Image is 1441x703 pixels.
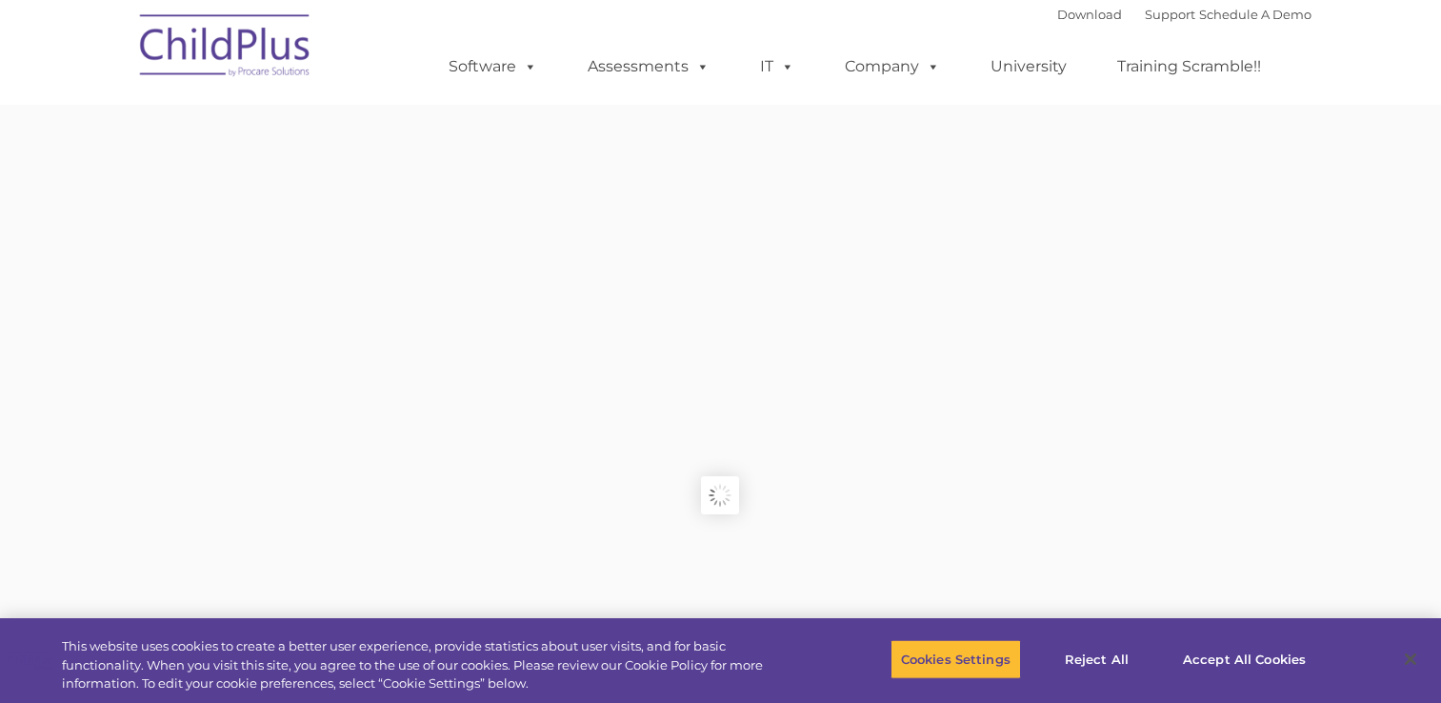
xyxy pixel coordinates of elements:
[1057,7,1122,22] a: Download
[891,639,1021,679] button: Cookies Settings
[741,48,813,86] a: IT
[569,48,729,86] a: Assessments
[1037,639,1156,679] button: Reject All
[1199,7,1311,22] a: Schedule A Demo
[1098,48,1280,86] a: Training Scramble!!
[826,48,959,86] a: Company
[1145,7,1195,22] a: Support
[130,1,321,96] img: ChildPlus by Procare Solutions
[62,637,792,693] div: This website uses cookies to create a better user experience, provide statistics about user visit...
[1172,639,1316,679] button: Accept All Cookies
[1057,7,1311,22] font: |
[1390,638,1431,680] button: Close
[430,48,556,86] a: Software
[971,48,1086,86] a: University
